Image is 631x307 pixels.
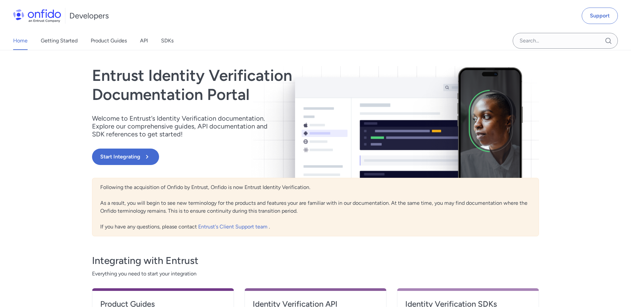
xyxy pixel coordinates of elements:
a: Getting Started [41,32,78,50]
a: Product Guides [91,32,127,50]
div: Following the acquisition of Onfido by Entrust, Onfido is now Entrust Identity Verification. As a... [92,178,539,236]
h1: Developers [69,11,109,21]
a: SDKs [161,32,174,50]
h1: Entrust Identity Verification Documentation Portal [92,66,405,104]
a: Entrust's Client Support team [198,224,269,230]
img: Onfido Logo [13,9,61,22]
p: Welcome to Entrust’s Identity Verification documentation. Explore our comprehensive guides, API d... [92,114,276,138]
span: Everything you need to start your integration [92,270,539,278]
a: API [140,32,148,50]
input: Onfido search input field [513,33,618,49]
button: Start Integrating [92,149,159,165]
h3: Integrating with Entrust [92,254,539,267]
a: Start Integrating [92,149,405,165]
a: Home [13,32,28,50]
a: Support [582,8,618,24]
